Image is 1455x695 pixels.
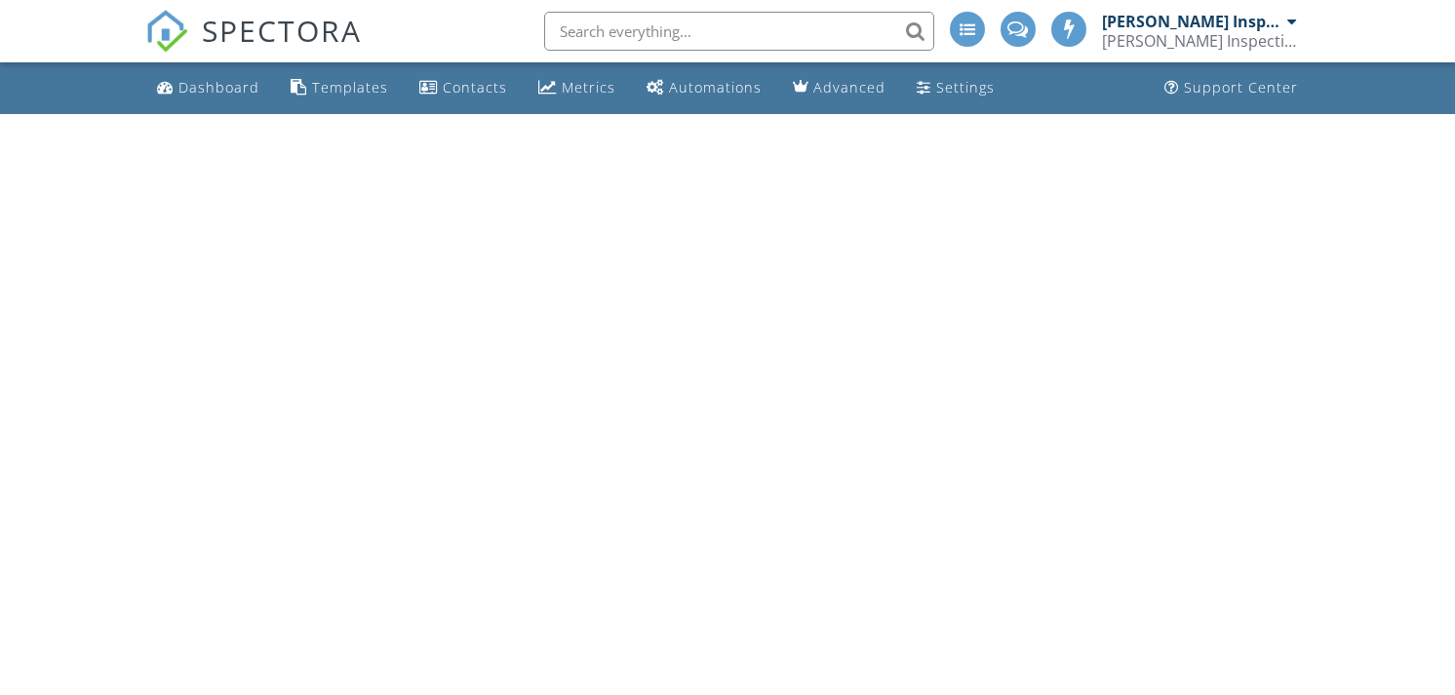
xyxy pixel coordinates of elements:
[412,70,515,106] a: Contacts
[178,78,259,97] div: Dashboard
[936,78,995,97] div: Settings
[443,78,507,97] div: Contacts
[1157,70,1306,106] a: Support Center
[785,70,893,106] a: Advanced
[145,26,362,67] a: SPECTORA
[283,70,396,106] a: Templates
[562,78,615,97] div: Metrics
[312,78,388,97] div: Templates
[813,78,885,97] div: Advanced
[145,10,188,53] img: The Best Home Inspection Software - Spectora
[149,70,267,106] a: Dashboard
[531,70,623,106] a: Metrics
[202,10,362,51] span: SPECTORA
[1102,12,1282,31] div: [PERSON_NAME] Inspections
[909,70,1003,106] a: Settings
[1102,31,1297,51] div: Thomas Inspections
[1184,78,1298,97] div: Support Center
[639,70,769,106] a: Automations (Advanced)
[669,78,762,97] div: Automations
[544,12,934,51] input: Search everything...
